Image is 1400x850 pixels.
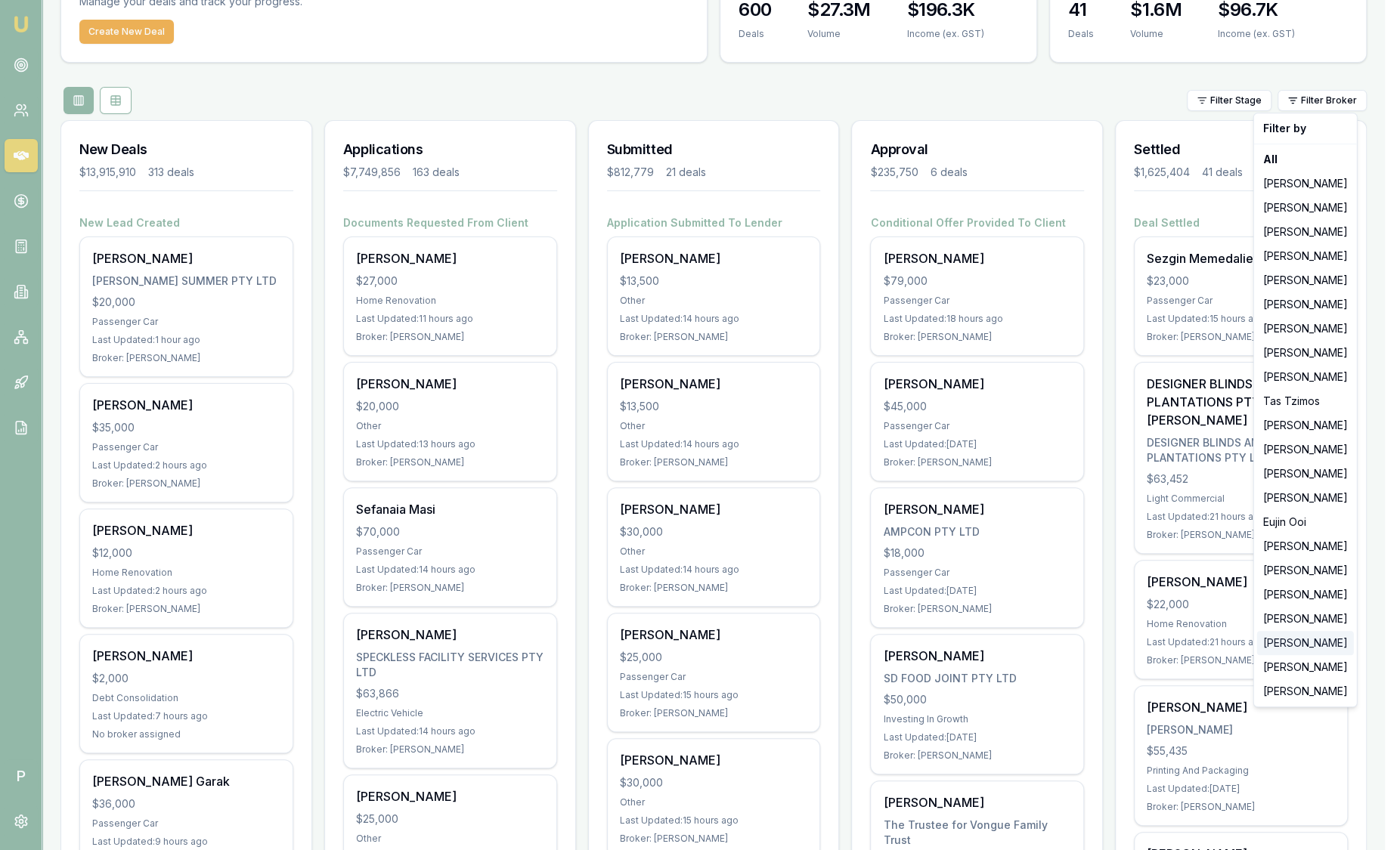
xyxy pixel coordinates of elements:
[1257,196,1354,220] div: [PERSON_NAME]
[1257,389,1354,413] div: Tas Tzimos
[1257,341,1354,365] div: [PERSON_NAME]
[1257,510,1354,534] div: Eujin Ooi
[1257,413,1354,437] div: [PERSON_NAME]
[1257,116,1354,141] div: Filter by
[1257,631,1354,655] div: [PERSON_NAME]
[1257,607,1354,631] div: [PERSON_NAME]
[1257,172,1354,196] div: [PERSON_NAME]
[1257,486,1354,510] div: [PERSON_NAME]
[1257,462,1354,486] div: [PERSON_NAME]
[1257,268,1354,292] div: [PERSON_NAME]
[1257,292,1354,317] div: [PERSON_NAME]
[1257,365,1354,389] div: [PERSON_NAME]
[1257,244,1354,268] div: [PERSON_NAME]
[1257,220,1354,244] div: [PERSON_NAME]
[1257,558,1354,583] div: [PERSON_NAME]
[1263,152,1278,167] strong: All
[1257,534,1354,558] div: [PERSON_NAME]
[1257,679,1354,703] div: [PERSON_NAME]
[1257,437,1354,462] div: [PERSON_NAME]
[1257,583,1354,607] div: [PERSON_NAME]
[1257,317,1354,341] div: [PERSON_NAME]
[1257,655,1354,679] div: [PERSON_NAME]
